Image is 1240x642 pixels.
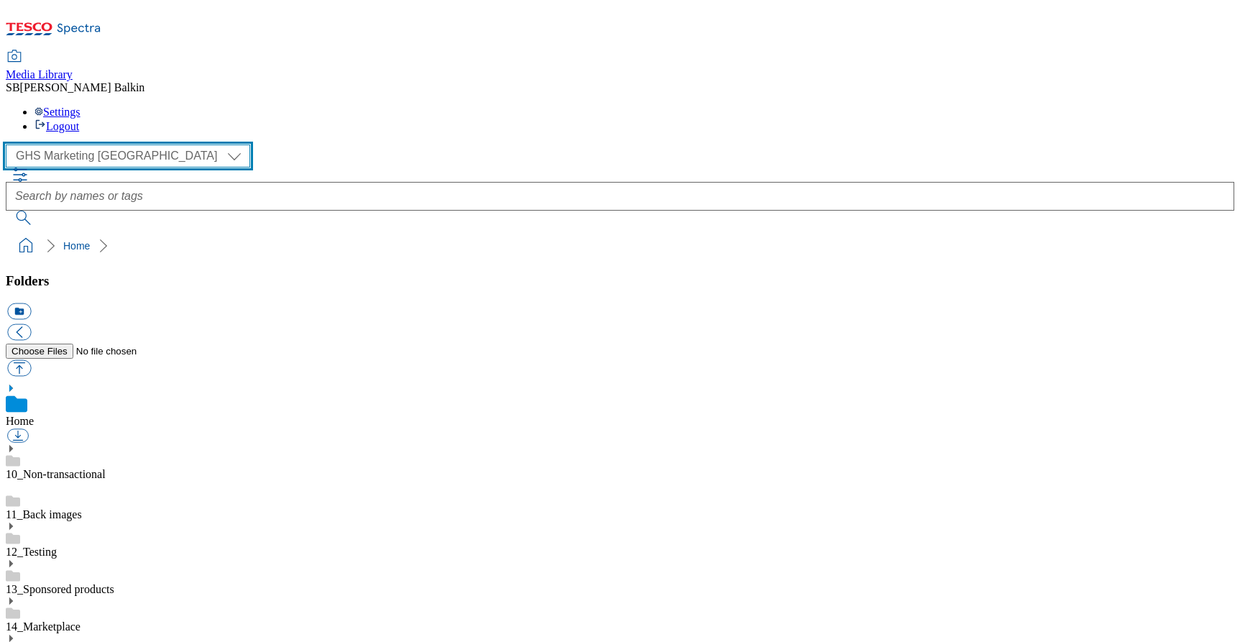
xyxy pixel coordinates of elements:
[6,232,1234,260] nav: breadcrumb
[6,546,57,558] a: 12_Testing
[6,81,20,93] span: SB
[6,508,82,521] a: 11_Back images
[6,468,106,480] a: 10_Non-transactional
[20,81,145,93] span: [PERSON_NAME] Balkin
[6,273,1234,289] h3: Folders
[6,415,34,427] a: Home
[63,240,90,252] a: Home
[6,620,81,633] a: 14_Marketplace
[6,68,73,81] span: Media Library
[14,234,37,257] a: home
[35,120,79,132] a: Logout
[6,51,73,81] a: Media Library
[35,106,81,118] a: Settings
[6,182,1234,211] input: Search by names or tags
[6,583,114,595] a: 13_Sponsored products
